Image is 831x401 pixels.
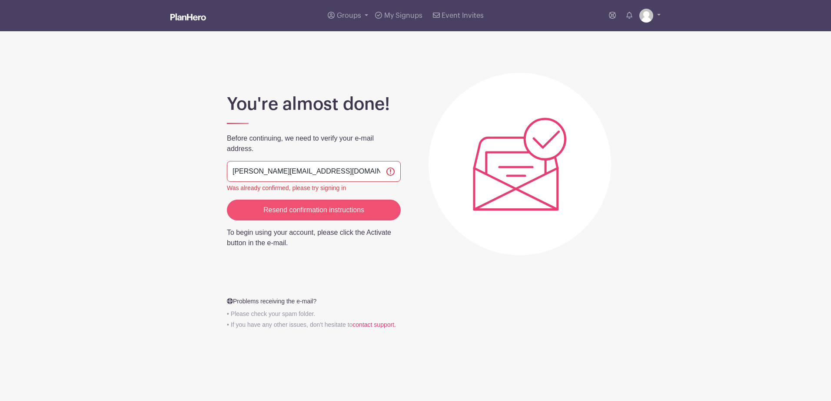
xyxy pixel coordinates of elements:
img: logo_white-6c42ec7e38ccf1d336a20a19083b03d10ae64f83f12c07503d8b9e83406b4c7d.svg [170,13,206,20]
a: contact support. [352,321,396,328]
span: My Signups [384,12,422,19]
input: Resend confirmation instructions [227,200,401,220]
p: Before continuing, we need to verify your e-mail address. [227,133,401,154]
span: Event Invites [442,12,484,19]
p: To begin using your account, please click the Activate button in the e-mail. [227,227,401,248]
img: default-ce2991bfa6775e67f084385cd625a349d9dcbb7a52a09fb2fda1e96e2d18dcdb.png [639,9,653,23]
p: Problems receiving the e-mail? [222,297,406,306]
p: • If you have any other issues, don't hesitate to [222,320,406,329]
p: • Please check your spam folder. [222,309,406,319]
img: Plic [473,118,567,211]
span: Groups [337,12,361,19]
div: Was already confirmed, please try signing in [227,184,401,193]
img: Help [227,298,233,304]
h1: You're almost done! [227,94,401,115]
